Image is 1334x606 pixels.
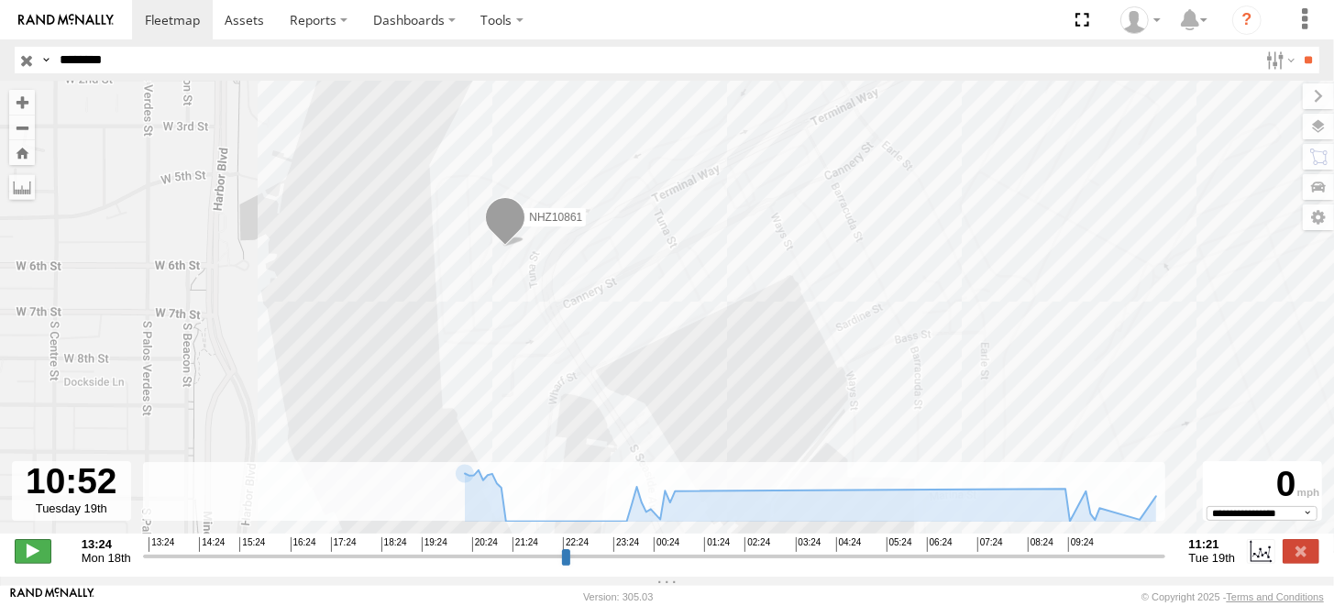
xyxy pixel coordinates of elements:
[82,537,131,551] strong: 13:24
[1114,6,1167,34] div: Zulema McIntosch
[563,537,589,552] span: 22:24
[704,537,730,552] span: 01:24
[1141,591,1324,602] div: © Copyright 2025 -
[472,537,498,552] span: 20:24
[1227,591,1324,602] a: Terms and Conditions
[744,537,770,552] span: 02:24
[654,537,679,552] span: 00:24
[583,591,653,602] div: Version: 305.03
[977,537,1003,552] span: 07:24
[1189,537,1236,551] strong: 11:21
[82,551,131,565] span: Mon 18th Aug 2025
[9,140,35,165] button: Zoom Home
[9,174,35,200] label: Measure
[836,537,862,552] span: 04:24
[1232,6,1262,35] i: ?
[887,537,912,552] span: 05:24
[1206,464,1319,506] div: 0
[1259,47,1298,73] label: Search Filter Options
[291,537,316,552] span: 16:24
[15,539,51,563] label: Play/Stop
[331,537,357,552] span: 17:24
[18,14,114,27] img: rand-logo.svg
[1283,539,1319,563] label: Close
[39,47,53,73] label: Search Query
[1068,537,1094,552] span: 09:24
[149,537,174,552] span: 13:24
[1028,537,1053,552] span: 08:24
[1303,204,1334,230] label: Map Settings
[10,588,94,606] a: Visit our Website
[613,537,639,552] span: 23:24
[796,537,821,552] span: 03:24
[529,210,582,223] span: NHZ10861
[1189,551,1236,565] span: Tue 19th Aug 2025
[239,537,265,552] span: 15:24
[381,537,407,552] span: 18:24
[513,537,538,552] span: 21:24
[199,537,225,552] span: 14:24
[9,90,35,115] button: Zoom in
[927,537,953,552] span: 06:24
[9,115,35,140] button: Zoom out
[422,537,447,552] span: 19:24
